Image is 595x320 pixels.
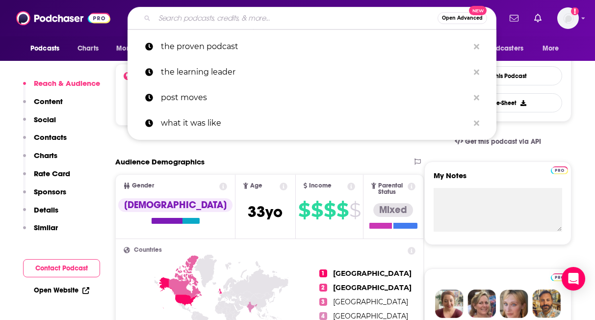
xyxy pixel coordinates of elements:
[30,42,59,55] span: Podcasts
[476,42,523,55] span: For Podcasters
[34,169,70,178] p: Rate Card
[434,93,562,112] button: Export One-Sheet
[128,85,496,110] a: post moves
[551,166,568,174] img: Podchaser Pro
[333,269,412,278] span: [GEOGRAPHIC_DATA]
[551,273,568,281] img: Podchaser Pro
[34,223,58,232] p: Similar
[161,34,469,59] p: the proven podcast
[23,97,63,115] button: Content
[34,286,89,294] a: Open Website
[128,7,496,29] div: Search podcasts, credits, & more...
[530,10,545,27] a: Show notifications dropdown
[551,165,568,174] a: Pro website
[319,298,327,306] span: 3
[470,39,538,58] button: open menu
[336,202,348,218] span: $
[23,151,57,169] button: Charts
[465,137,541,146] span: Get this podcast via API
[333,283,412,292] span: [GEOGRAPHIC_DATA]
[23,169,70,187] button: Rate Card
[161,59,469,85] p: the learning leader
[298,202,310,218] span: $
[23,187,66,205] button: Sponsors
[543,42,559,55] span: More
[333,297,408,306] span: [GEOGRAPHIC_DATA]
[435,290,464,318] img: Sydney Profile
[16,9,110,27] img: Podchaser - Follow, Share and Rate Podcasts
[71,39,104,58] a: Charts
[373,203,413,217] div: Mixed
[34,151,57,160] p: Charts
[319,312,327,320] span: 4
[23,115,56,133] button: Social
[438,12,487,24] button: Open AdvancedNew
[34,115,56,124] p: Social
[311,202,323,218] span: $
[134,247,162,253] span: Countries
[161,110,469,136] p: what it was like
[557,7,579,29] img: User Profile
[319,269,327,277] span: 1
[34,133,67,142] p: Contacts
[434,171,562,188] label: My Notes
[378,183,406,195] span: Parental Status
[78,42,99,55] span: Charts
[469,6,487,15] span: New
[551,272,568,281] a: Pro website
[23,259,100,277] button: Contact Podcast
[34,205,58,214] p: Details
[571,7,579,15] svg: Add a profile image
[161,85,469,110] p: post moves
[128,34,496,59] a: the proven podcast
[324,202,336,218] span: $
[447,130,549,154] a: Get this podcast via API
[250,183,262,189] span: Age
[132,183,154,189] span: Gender
[532,290,561,318] img: Jon Profile
[506,10,522,27] a: Show notifications dropdown
[34,187,66,196] p: Sponsors
[23,133,67,151] button: Contacts
[557,7,579,29] button: Show profile menu
[24,39,72,58] button: open menu
[34,97,63,106] p: Content
[23,79,100,97] button: Reach & Audience
[248,202,283,221] span: 33 yo
[23,223,58,241] button: Similar
[536,39,571,58] button: open menu
[309,183,332,189] span: Income
[557,7,579,29] span: Logged in as AirwaveMedia
[442,16,483,21] span: Open Advanced
[467,290,496,318] img: Barbara Profile
[116,42,151,55] span: Monitoring
[109,39,164,58] button: open menu
[319,284,327,292] span: 2
[349,202,361,218] span: $
[128,110,496,136] a: what it was like
[155,10,438,26] input: Search podcasts, credits, & more...
[434,66,562,85] a: Contact This Podcast
[115,157,205,166] h2: Audience Demographics
[23,205,58,223] button: Details
[562,267,585,291] div: Open Intercom Messenger
[500,290,528,318] img: Jules Profile
[34,79,100,88] p: Reach & Audience
[128,59,496,85] a: the learning leader
[118,198,233,212] div: [DEMOGRAPHIC_DATA]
